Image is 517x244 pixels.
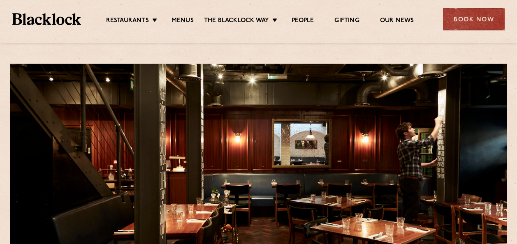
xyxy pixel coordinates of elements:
div: Book Now [443,8,505,30]
a: Our News [380,17,414,26]
a: Gifting [334,17,359,26]
img: BL_Textured_Logo-footer-cropped.svg [12,13,81,25]
a: The Blacklock Way [204,17,269,26]
a: Restaurants [106,17,149,26]
a: Menus [172,17,194,26]
a: People [292,17,314,26]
